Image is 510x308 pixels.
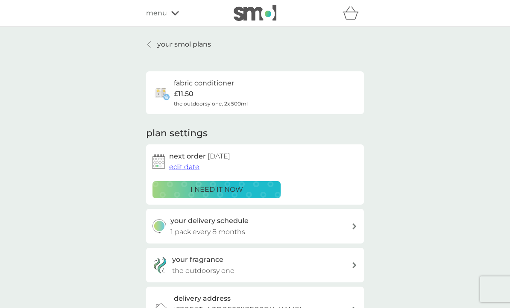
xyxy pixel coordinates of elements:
[146,39,211,50] a: your smol plans
[146,248,364,282] a: your fragrancethe outdoorsy one
[172,254,223,265] h3: your fragrance
[174,78,234,89] h6: fabric conditioner
[172,265,234,276] p: the outdoorsy one
[191,184,243,195] p: i need it now
[146,8,167,19] span: menu
[152,84,170,101] img: fabric conditioner
[174,100,248,108] span: the outdoorsy one, 2x 500ml
[234,5,276,21] img: smol
[170,226,245,238] p: 1 pack every 8 months
[169,151,230,162] h2: next order
[174,88,193,100] p: £11.50
[174,293,231,304] h3: delivery address
[208,152,230,160] span: [DATE]
[343,5,364,22] div: basket
[169,163,199,171] span: edit date
[170,215,249,226] h3: your delivery schedule
[169,161,199,173] button: edit date
[157,39,211,50] p: your smol plans
[152,181,281,198] button: i need it now
[146,127,208,140] h2: plan settings
[146,209,364,243] button: your delivery schedule1 pack every 8 months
